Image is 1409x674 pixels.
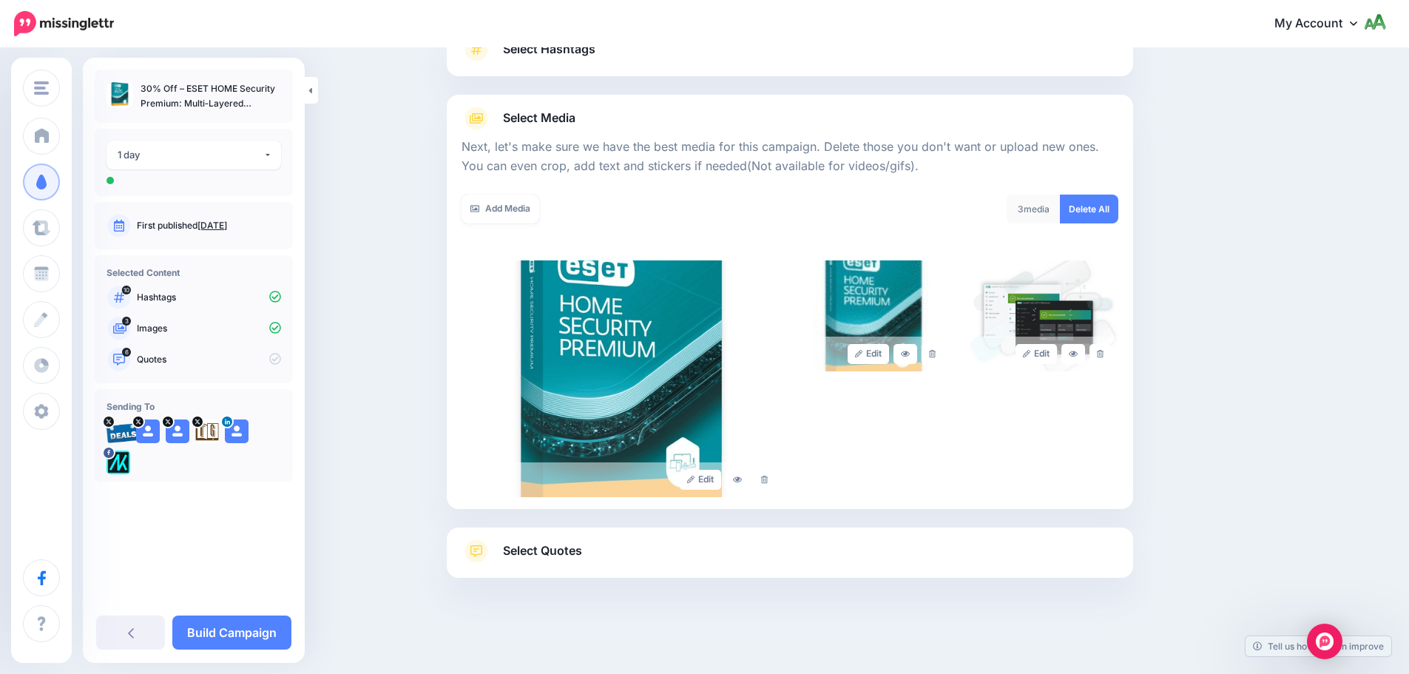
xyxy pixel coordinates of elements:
[166,419,189,443] img: user_default_image.png
[141,81,281,111] p: 30% Off – ESET HOME Security Premium: Multi‑Layered Antivirus with Anti‑Phishing, Ransomware Prot...
[107,81,133,108] img: d49cdcf284c5aa1575c2cc4823aef725_thumb.jpg
[137,219,281,232] p: First published
[848,344,890,364] a: Edit
[462,130,1118,497] div: Select Media
[34,81,49,95] img: menu.png
[965,260,1118,371] img: ff4b87291fc54cd180b5e5d4d001f4e6_large.jpg
[462,260,783,497] img: d49cdcf284c5aa1575c2cc4823aef725_large.jpg
[462,195,539,223] a: Add Media
[122,348,131,357] span: 6
[136,419,160,443] img: user_default_image.png
[1060,195,1118,223] a: Delete All
[503,39,595,59] span: Select Hashtags
[107,401,281,412] h4: Sending To
[137,353,281,366] p: Quotes
[122,317,131,326] span: 3
[107,141,281,169] button: 1 day
[107,267,281,278] h4: Selected Content
[118,146,263,164] div: 1 day
[462,107,1118,130] a: Select Media
[1016,344,1058,364] a: Edit
[1246,636,1391,656] a: Tell us how we can improve
[225,419,249,443] img: user_default_image.png
[503,108,575,128] span: Select Media
[197,220,227,231] a: [DATE]
[122,286,131,294] span: 10
[462,138,1118,176] p: Next, let's make sure we have the best media for this campaign. Delete those you don't want or up...
[1260,6,1387,42] a: My Account
[137,322,281,335] p: Images
[680,470,722,490] a: Edit
[462,539,1118,578] a: Select Quotes
[107,419,139,443] img: 95cf0fca748e57b5e67bba0a1d8b2b21-27699.png
[462,38,1118,76] a: Select Hashtags
[195,419,219,443] img: agK0rCH6-27705.jpg
[14,11,114,36] img: Missinglettr
[1018,203,1024,215] span: 3
[1307,624,1342,659] div: Open Intercom Messenger
[137,291,281,304] p: Hashtags
[1007,195,1061,223] div: media
[503,541,582,561] span: Select Quotes
[107,451,130,474] img: 300371053_782866562685722_1733786435366177641_n-bsa128417.png
[797,260,950,371] img: 509dddc1d1aa38ae795ef204d7dee57e_large.jpg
